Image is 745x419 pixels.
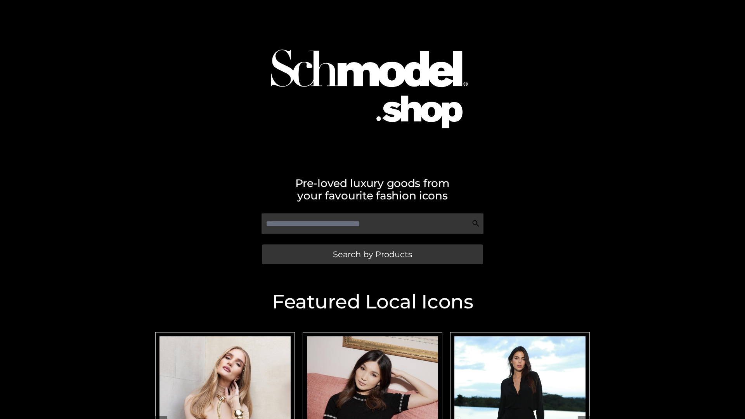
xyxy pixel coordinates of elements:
h2: Pre-loved luxury goods from your favourite fashion icons [151,177,594,202]
img: Search Icon [472,220,480,227]
span: Search by Products [333,250,412,258]
h2: Featured Local Icons​ [151,292,594,312]
a: Search by Products [262,244,483,264]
